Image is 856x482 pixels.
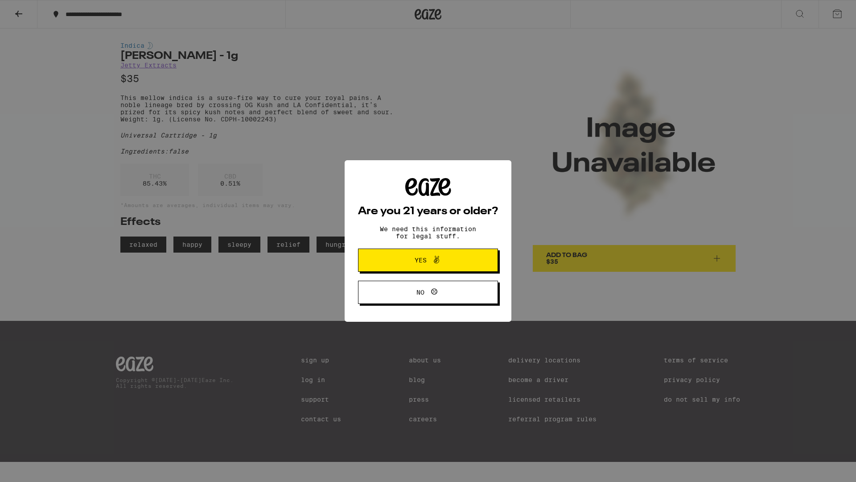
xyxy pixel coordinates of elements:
button: No [358,281,498,304]
h2: Are you 21 years or older? [358,206,498,217]
span: No [416,289,424,295]
p: We need this information for legal stuff. [372,225,484,240]
button: Yes [358,249,498,272]
span: Yes [415,257,427,263]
